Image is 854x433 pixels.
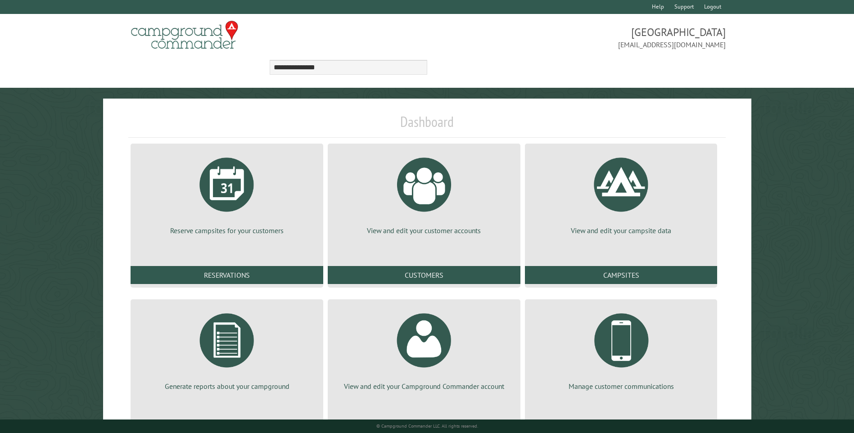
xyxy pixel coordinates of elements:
[339,381,510,391] p: View and edit your Campground Commander account
[536,226,707,235] p: View and edit your campsite data
[339,307,510,391] a: View and edit your Campground Commander account
[536,151,707,235] a: View and edit your campsite data
[339,226,510,235] p: View and edit your customer accounts
[141,151,312,235] a: Reserve campsites for your customers
[141,381,312,391] p: Generate reports about your campground
[525,266,718,284] a: Campsites
[427,25,726,50] span: [GEOGRAPHIC_DATA] [EMAIL_ADDRESS][DOMAIN_NAME]
[131,266,323,284] a: Reservations
[141,226,312,235] p: Reserve campsites for your customers
[128,113,725,138] h1: Dashboard
[339,151,510,235] a: View and edit your customer accounts
[128,18,241,53] img: Campground Commander
[141,307,312,391] a: Generate reports about your campground
[376,423,478,429] small: © Campground Commander LLC. All rights reserved.
[536,381,707,391] p: Manage customer communications
[536,307,707,391] a: Manage customer communications
[328,266,520,284] a: Customers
